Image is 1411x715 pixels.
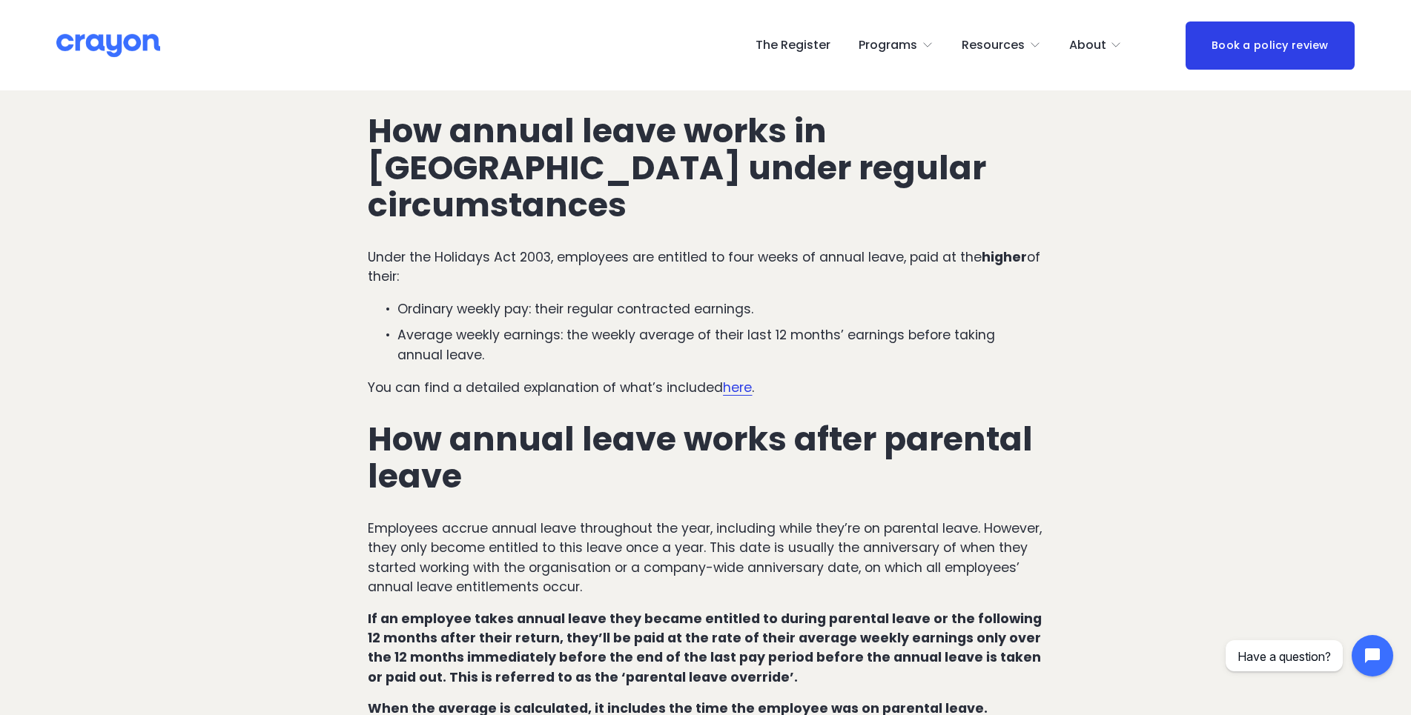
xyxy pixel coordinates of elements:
[56,33,160,59] img: Crayon
[1069,35,1106,56] span: About
[397,299,1042,319] p: Ordinary weekly pay: their regular contracted earnings.
[368,113,1042,224] h2: How annual leave works in [GEOGRAPHIC_DATA] under regular circumstances
[397,325,1042,365] p: Average weekly earnings: the weekly average of their last 12 months’ earnings before taking annua...
[1186,21,1355,70] a: Book a policy review
[859,35,917,56] span: Programs
[368,519,1042,597] p: Employees accrue annual leave throughout the year, including while they’re on parental leave. How...
[859,33,933,57] a: folder dropdown
[962,33,1041,57] a: folder dropdown
[368,247,1042,287] p: Under the Holidays Act 2003, employees are entitled to four weeks of annual leave, paid at the of...
[1069,33,1123,57] a: folder dropdown
[368,610,1045,686] strong: If an employee takes annual leave they became entitled to during parental leave or the following ...
[368,378,1042,397] p: You can find a detailed explanation of what’s included .
[962,35,1025,56] span: Resources
[368,416,1040,499] strong: How annual leave works after parental leave
[982,248,1027,266] strong: higher
[723,379,752,396] a: here
[756,33,830,57] a: The Register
